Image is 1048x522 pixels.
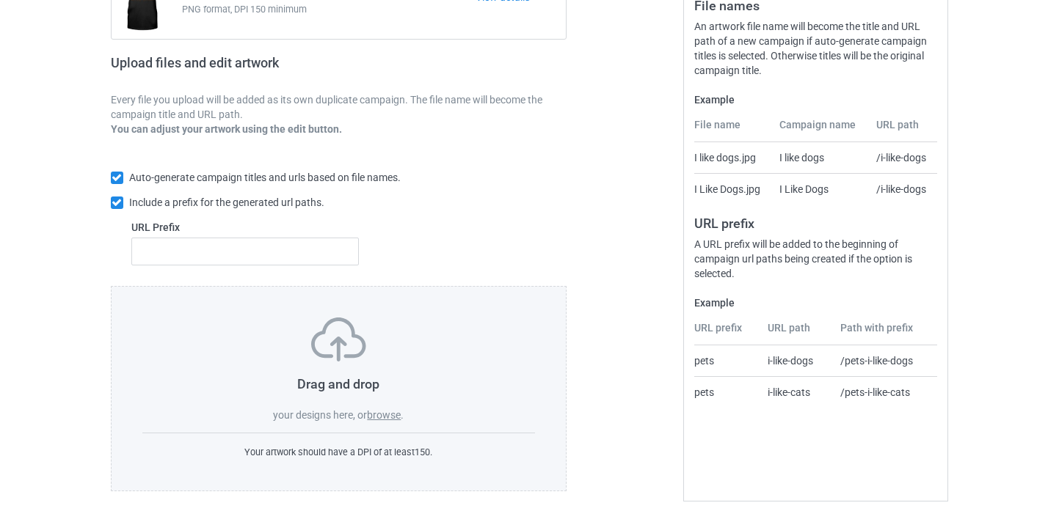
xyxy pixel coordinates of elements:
[868,117,937,142] th: URL path
[129,196,324,208] span: Include a prefix for the generated url paths.
[694,92,937,107] label: Example
[832,320,937,345] th: Path with prefix
[694,320,760,345] th: URL prefix
[868,173,937,205] td: /i-like-dogs
[694,345,760,376] td: pets
[694,173,771,205] td: I Like Dogs.jpg
[694,142,771,173] td: I like dogs.jpg
[694,117,771,142] th: File name
[771,173,868,205] td: I Like Dogs
[771,142,868,173] td: I like dogs
[111,123,342,135] b: You can adjust your artwork using the edit button.
[760,320,832,345] th: URL path
[111,92,567,122] p: Every file you upload will be added as its own duplicate campaign. The file name will become the ...
[694,215,937,232] h3: URL prefix
[832,376,937,408] td: /pets-i-like-cats
[694,376,760,408] td: pets
[367,409,401,421] label: browse
[694,295,937,310] label: Example
[111,55,385,82] h2: Upload files and edit artwork
[760,376,832,408] td: i-like-cats
[868,142,937,173] td: /i-like-dogs
[760,345,832,376] td: i-like-dogs
[694,237,937,281] div: A URL prefix will be added to the beginning of campaign url paths being created if the option is ...
[694,19,937,78] div: An artwork file name will become the title and URL path of a new campaign if auto-generate campai...
[142,375,536,392] h3: Drag and drop
[311,317,366,361] img: svg+xml;base64,PD94bWwgdmVyc2lvbj0iMS4wIiBlbmNvZGluZz0iVVRGLTgiPz4KPHN2ZyB3aWR0aD0iNzVweCIgaGVpZ2...
[771,117,868,142] th: Campaign name
[129,172,401,183] span: Auto-generate campaign titles and urls based on file names.
[401,409,404,421] span: .
[182,2,476,17] span: PNG format, DPI 150 minimum
[244,446,432,457] span: Your artwork should have a DPI of at least 150 .
[131,220,360,235] label: URL Prefix
[273,409,367,421] span: your designs here, or
[832,345,937,376] td: /pets-i-like-dogs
